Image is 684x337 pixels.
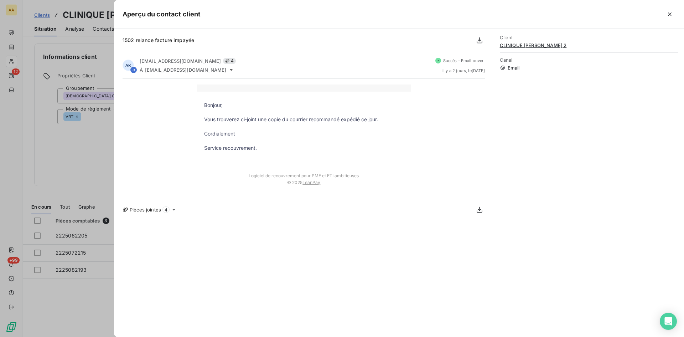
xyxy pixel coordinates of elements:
span: Client [500,35,678,40]
span: [EMAIL_ADDRESS][DOMAIN_NAME] [140,58,221,64]
span: À [140,67,143,73]
span: 4 [162,206,170,213]
span: CLINIQUE [PERSON_NAME] 2 [500,42,678,48]
a: LeanPay [302,180,320,185]
span: Succès - Email ouvert [443,58,485,63]
div: Open Intercom Messenger [660,313,677,330]
span: 1502 relance facture impayée [123,37,194,43]
p: Vous trouverez ci-joint une copie du courrier recommandé expédié ce jour. [204,116,404,123]
p: Service recouvrement. [204,144,404,152]
div: AR [123,60,134,71]
span: 4 [223,58,236,64]
span: Email [500,65,678,71]
p: Cordialement [204,130,404,137]
span: Pièces jointes [130,207,161,213]
span: Canal [500,57,678,63]
span: [EMAIL_ADDRESS][DOMAIN_NAME] [145,67,226,73]
span: il y a 2 jours , le [DATE] [442,68,485,73]
td: © 2025 [197,178,411,192]
h5: Aperçu du contact client [123,9,201,19]
td: Logiciel de recouvrement pour PME et ETI ambitieuses [197,166,411,178]
p: Bonjour, [204,102,404,109]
